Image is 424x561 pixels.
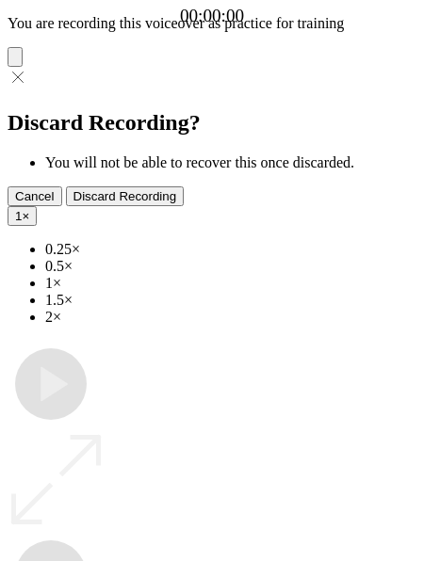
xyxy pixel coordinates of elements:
li: 1× [45,275,416,292]
li: 2× [45,309,416,326]
span: 1 [15,209,22,223]
p: You are recording this voiceover as practice for training [8,15,416,32]
button: Discard Recording [66,186,185,206]
li: 0.25× [45,241,416,258]
li: 0.5× [45,258,416,275]
li: You will not be able to recover this once discarded. [45,154,416,171]
h2: Discard Recording? [8,110,416,136]
button: Cancel [8,186,62,206]
a: 00:00:00 [180,6,244,26]
li: 1.5× [45,292,416,309]
button: 1× [8,206,37,226]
